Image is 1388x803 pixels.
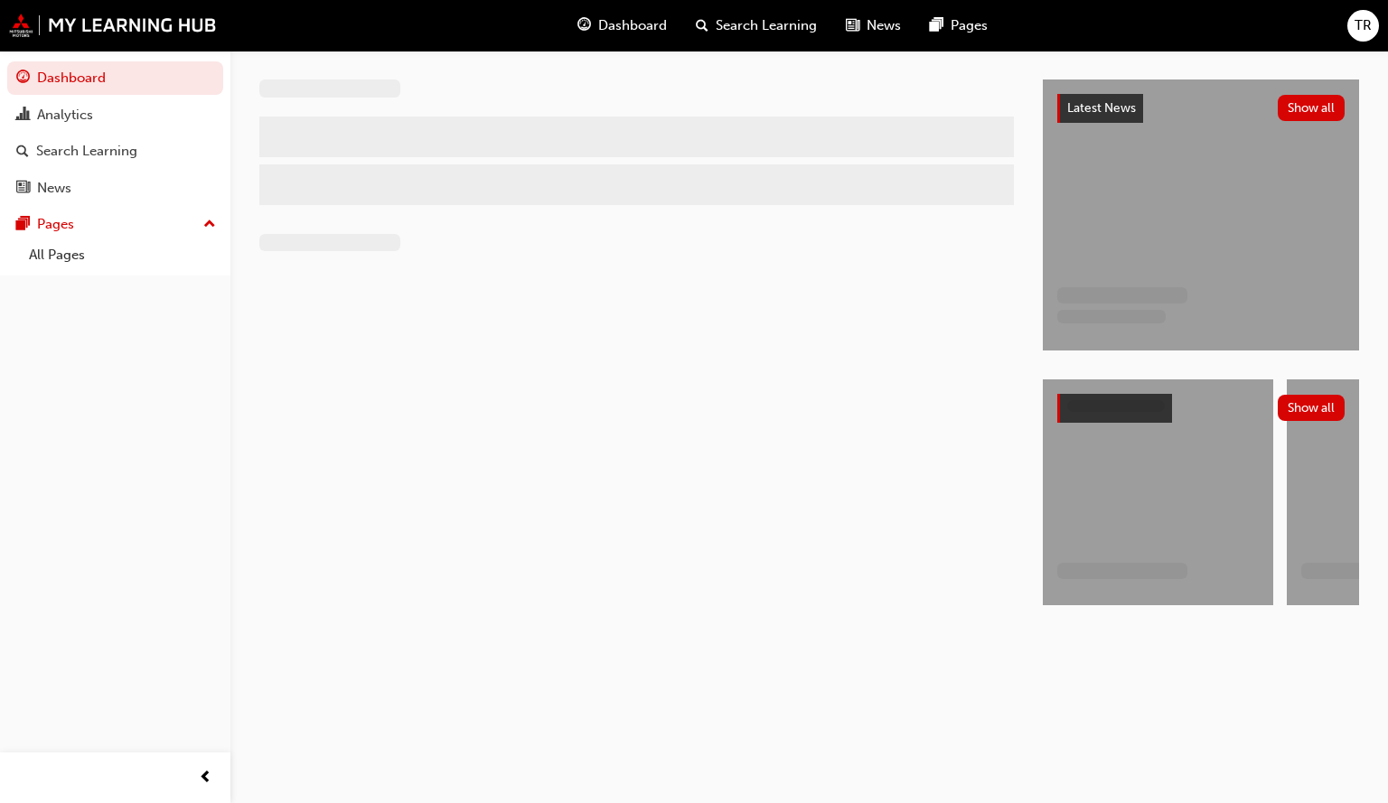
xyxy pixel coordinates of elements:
[7,61,223,95] a: Dashboard
[9,14,217,37] img: mmal
[1057,94,1345,123] a: Latest NewsShow all
[7,98,223,132] a: Analytics
[37,178,71,199] div: News
[203,213,216,237] span: up-icon
[7,172,223,205] a: News
[930,14,943,37] span: pages-icon
[716,15,817,36] span: Search Learning
[16,144,29,160] span: search-icon
[598,15,667,36] span: Dashboard
[1347,10,1379,42] button: TR
[7,135,223,168] a: Search Learning
[7,208,223,241] button: Pages
[16,70,30,87] span: guage-icon
[915,7,1002,44] a: pages-iconPages
[951,15,988,36] span: Pages
[1057,394,1345,423] a: Show all
[846,14,859,37] span: news-icon
[16,107,30,124] span: chart-icon
[577,14,591,37] span: guage-icon
[563,7,681,44] a: guage-iconDashboard
[1355,15,1372,36] span: TR
[1067,100,1136,116] span: Latest News
[7,58,223,208] button: DashboardAnalyticsSearch LearningNews
[831,7,915,44] a: news-iconNews
[199,767,212,789] span: prev-icon
[16,181,30,197] span: news-icon
[36,141,137,162] div: Search Learning
[696,14,708,37] span: search-icon
[37,105,93,126] div: Analytics
[1278,95,1346,121] button: Show all
[16,217,30,233] span: pages-icon
[1278,395,1346,421] button: Show all
[867,15,901,36] span: News
[22,241,223,269] a: All Pages
[681,7,831,44] a: search-iconSearch Learning
[37,214,74,235] div: Pages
